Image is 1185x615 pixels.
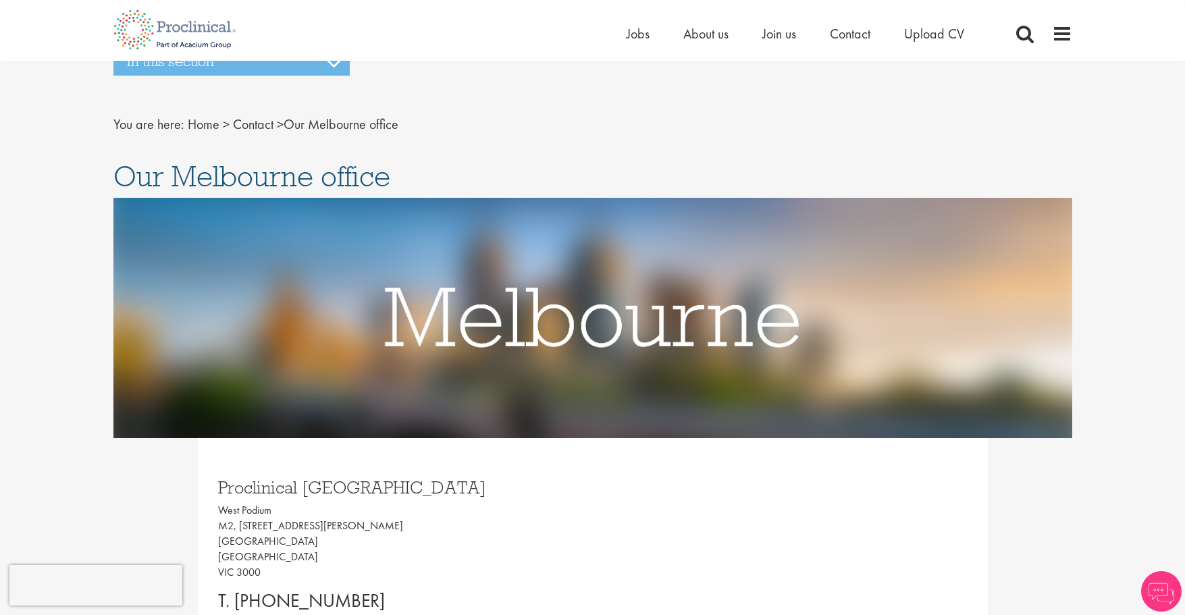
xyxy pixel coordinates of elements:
span: > [277,115,284,133]
iframe: reCAPTCHA [9,565,182,606]
a: About us [683,25,729,43]
a: breadcrumb link to Contact [233,115,273,133]
a: Join us [762,25,796,43]
p: West Podium M2, [STREET_ADDRESS][PERSON_NAME] [GEOGRAPHIC_DATA] [GEOGRAPHIC_DATA] VIC 3000 [218,503,583,580]
a: Upload CV [904,25,964,43]
span: > [223,115,230,133]
span: Our Melbourne office [113,158,390,194]
a: Contact [830,25,870,43]
span: Our Melbourne office [188,115,398,133]
p: T. [PHONE_NUMBER] [218,587,583,614]
img: Chatbot [1141,571,1182,612]
a: Jobs [627,25,650,43]
a: breadcrumb link to Home [188,115,219,133]
h3: In this section [113,47,350,76]
span: You are here: [113,115,184,133]
h3: Proclinical [GEOGRAPHIC_DATA] [218,479,583,496]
